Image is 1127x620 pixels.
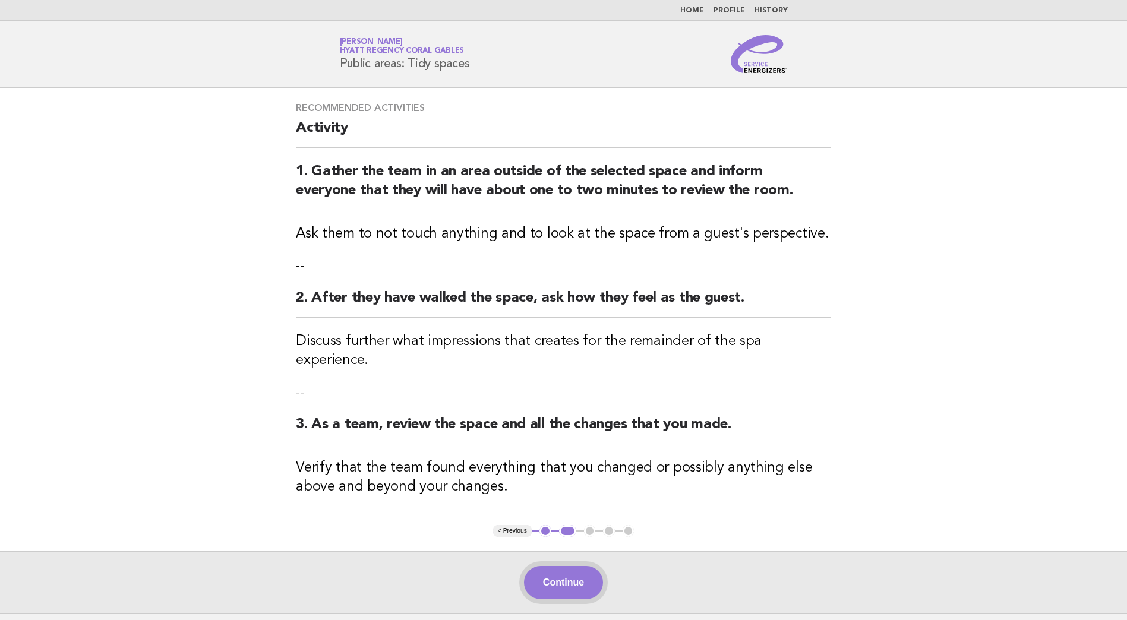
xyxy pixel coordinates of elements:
button: < Previous [493,525,532,537]
h3: Ask them to not touch anything and to look at the space from a guest's perspective. [296,224,831,243]
button: 2 [559,525,576,537]
a: [PERSON_NAME]Hyatt Regency Coral Gables [340,38,465,55]
h3: Recommended activities [296,102,831,114]
span: Hyatt Regency Coral Gables [340,48,465,55]
h3: Discuss further what impressions that creates for the remainder of the spa experience. [296,332,831,370]
h2: 2. After they have walked the space, ask how they feel as the guest. [296,289,831,318]
h3: Verify that the team found everything that you changed or possibly anything else above and beyond... [296,458,831,496]
a: Home [680,7,704,14]
p: -- [296,384,831,401]
a: History [755,7,788,14]
h1: Public areas: Tidy spaces [340,39,470,69]
h2: 3. As a team, review the space and all the changes that you made. [296,415,831,444]
button: Continue [524,566,603,599]
h2: Activity [296,119,831,148]
button: 1 [539,525,551,537]
img: Service Energizers [731,35,788,73]
h2: 1. Gather the team in an area outside of the selected space and inform everyone that they will ha... [296,162,831,210]
a: Profile [714,7,745,14]
p: -- [296,258,831,274]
